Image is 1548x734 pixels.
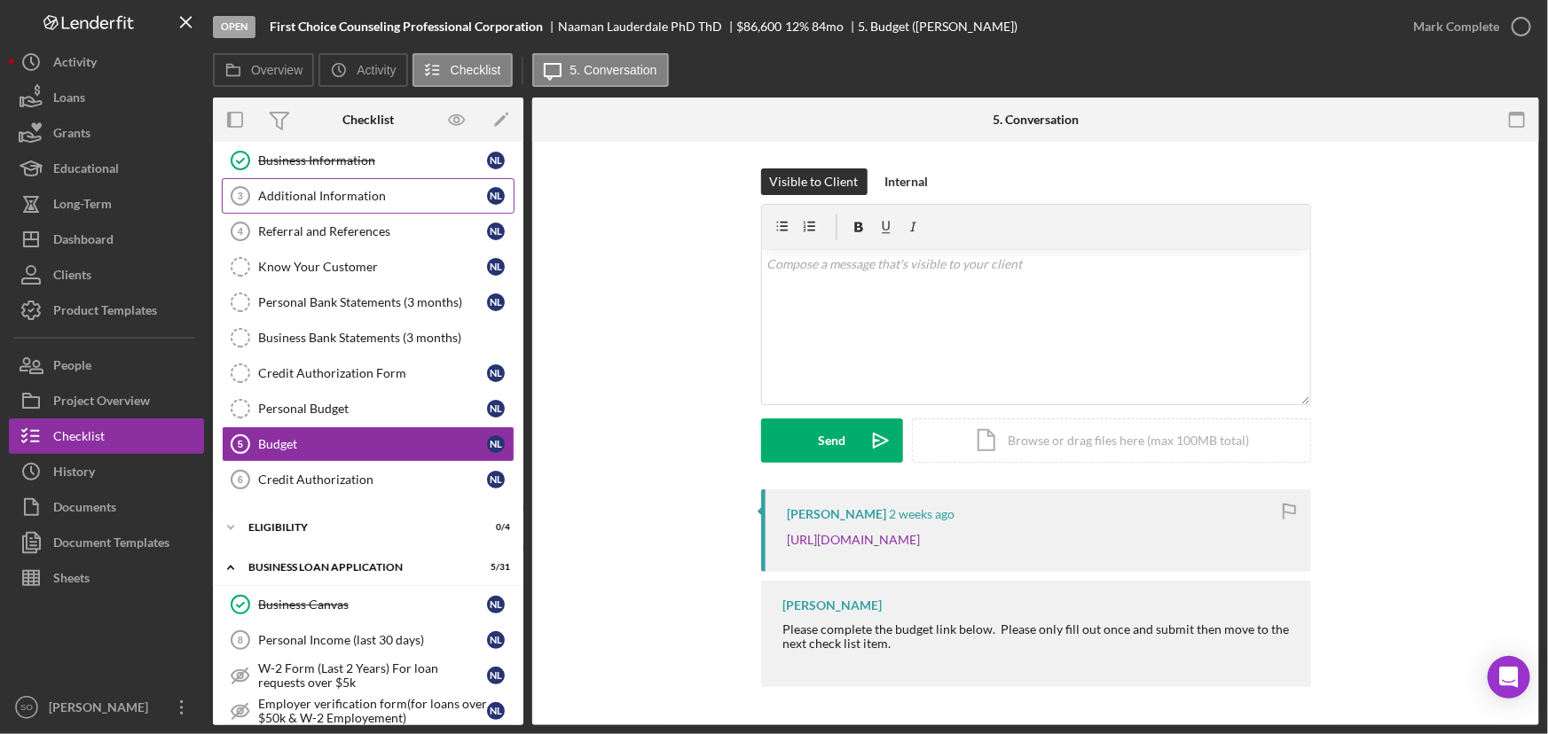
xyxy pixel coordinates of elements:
[812,20,844,34] div: 84 mo
[9,293,204,328] button: Product Templates
[258,472,487,487] div: Credit Authorization
[478,562,510,573] div: 5 / 31
[413,53,513,87] button: Checklist
[222,658,515,693] a: W-2 Form (Last 2 Years) For loan requests over $5kNL
[258,260,487,274] div: Know Your Customer
[487,702,505,720] div: N L
[318,53,407,87] button: Activity
[737,19,782,34] span: $86,600
[258,402,487,416] div: Personal Budget
[9,151,204,186] button: Educational
[487,293,505,311] div: N L
[258,366,487,380] div: Credit Authorization Form
[1395,9,1539,44] button: Mark Complete
[761,168,868,195] button: Visible to Client
[248,522,466,533] div: ELIGIBILITY
[9,257,204,293] button: Clients
[222,178,515,214] a: 3Additional InformationNL
[53,454,95,494] div: History
[258,295,487,309] div: Personal Bank Statements (3 months)
[53,293,157,332] div: Product Templates
[859,20,1018,34] div: 5. Budget ([PERSON_NAME])
[44,690,160,730] div: [PERSON_NAME]
[788,507,887,521] div: [PERSON_NAME]
[213,16,255,38] div: Open
[222,320,515,355] a: Business Bank Statements (3 months)
[487,631,505,649] div: N L
[222,693,515,729] a: Employer verification form(for loans over $50k & W-2 Employement)NL
[770,168,859,195] div: Visible to Client
[222,214,515,249] a: 4Referral and ReferencesNL
[222,391,515,426] a: Personal BudgetNL
[885,168,929,195] div: Internal
[258,633,487,647] div: Personal Income (last 30 days)
[9,418,204,454] a: Checklist
[876,168,938,195] button: Internal
[487,400,505,418] div: N L
[357,63,396,77] label: Activity
[213,53,314,87] button: Overview
[238,191,243,201] tspan: 3
[238,635,243,645] tspan: 8
[451,63,501,77] label: Checklist
[487,471,505,488] div: N L
[222,587,515,622] a: Business CanvasNL
[9,383,204,418] button: Project Overview
[258,153,487,168] div: Business Information
[53,222,114,262] div: Dashboard
[53,525,169,565] div: Document Templates
[258,224,487,238] div: Referral and References
[53,383,150,423] div: Project Overview
[53,115,90,155] div: Grants
[222,462,515,497] a: 6Credit AuthorizationNL
[9,115,204,151] a: Grants
[9,80,204,115] button: Loans
[53,560,90,600] div: Sheets
[53,347,91,387] div: People
[9,489,204,525] a: Documents
[9,44,204,80] a: Activity
[487,596,505,613] div: N L
[53,418,105,458] div: Checklist
[258,697,487,725] div: Employer verification form(for loans over $50k & W-2 Employement)
[222,426,515,462] a: 5BudgetNL
[53,44,97,84] div: Activity
[9,454,204,489] button: History
[532,53,669,87] button: 5. Conversation
[53,489,116,529] div: Documents
[487,364,505,382] div: N L
[788,532,921,547] a: [URL][DOMAIN_NAME]
[238,474,243,485] tspan: 6
[785,20,809,34] div: 12 %
[487,258,505,276] div: N L
[53,151,119,191] div: Educational
[258,597,487,612] div: Business Canvas
[222,143,515,178] a: Business InformationNL
[20,703,33,713] text: SO
[9,186,204,222] a: Long-Term
[222,249,515,285] a: Know Your CustomerNL
[258,437,487,451] div: Budget
[487,223,505,240] div: N L
[890,507,955,521] time: 2025-09-10 18:37
[9,560,204,596] button: Sheets
[251,63,303,77] label: Overview
[238,226,244,237] tspan: 4
[478,522,510,533] div: 0 / 4
[9,347,204,383] button: People
[487,187,505,205] div: N L
[9,525,204,560] button: Document Templates
[248,562,466,573] div: BUSINESS LOAN APPLICATION
[558,20,737,34] div: Naaman Lauderdale PhD ThD
[1413,9,1499,44] div: Mark Complete
[53,186,112,226] div: Long-Term
[761,418,903,463] button: Send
